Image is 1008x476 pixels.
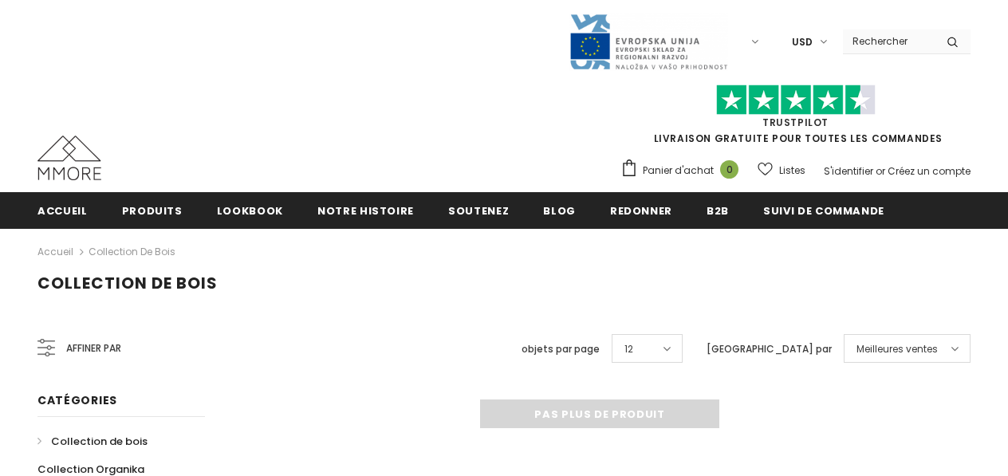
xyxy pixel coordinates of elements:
[51,434,148,449] span: Collection de bois
[758,156,805,184] a: Listes
[217,203,283,218] span: Lookbook
[569,34,728,48] a: Javni Razpis
[716,85,876,116] img: Faites confiance aux étoiles pilotes
[620,92,971,145] span: LIVRAISON GRATUITE POUR TOUTES LES COMMANDES
[37,136,101,180] img: Cas MMORE
[824,164,873,178] a: S'identifier
[448,203,509,218] span: soutenez
[624,341,633,357] span: 12
[610,203,672,218] span: Redonner
[876,164,885,178] span: or
[620,159,746,183] a: Panier d'achat 0
[317,192,414,228] a: Notre histoire
[569,13,728,71] img: Javni Razpis
[856,341,938,357] span: Meilleures ventes
[543,192,576,228] a: Blog
[843,30,935,53] input: Search Site
[762,116,829,129] a: TrustPilot
[763,203,884,218] span: Suivi de commande
[37,392,117,408] span: Catégories
[37,272,218,294] span: Collection de bois
[543,203,576,218] span: Blog
[122,203,183,218] span: Produits
[89,245,175,258] a: Collection de bois
[37,427,148,455] a: Collection de bois
[317,203,414,218] span: Notre histoire
[707,341,832,357] label: [GEOGRAPHIC_DATA] par
[763,192,884,228] a: Suivi de commande
[792,34,813,50] span: USD
[37,192,88,228] a: Accueil
[522,341,600,357] label: objets par page
[122,192,183,228] a: Produits
[217,192,283,228] a: Lookbook
[779,163,805,179] span: Listes
[610,192,672,228] a: Redonner
[888,164,971,178] a: Créez un compte
[66,340,121,357] span: Affiner par
[643,163,714,179] span: Panier d'achat
[720,160,738,179] span: 0
[37,203,88,218] span: Accueil
[448,192,509,228] a: soutenez
[707,203,729,218] span: B2B
[37,242,73,262] a: Accueil
[707,192,729,228] a: B2B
